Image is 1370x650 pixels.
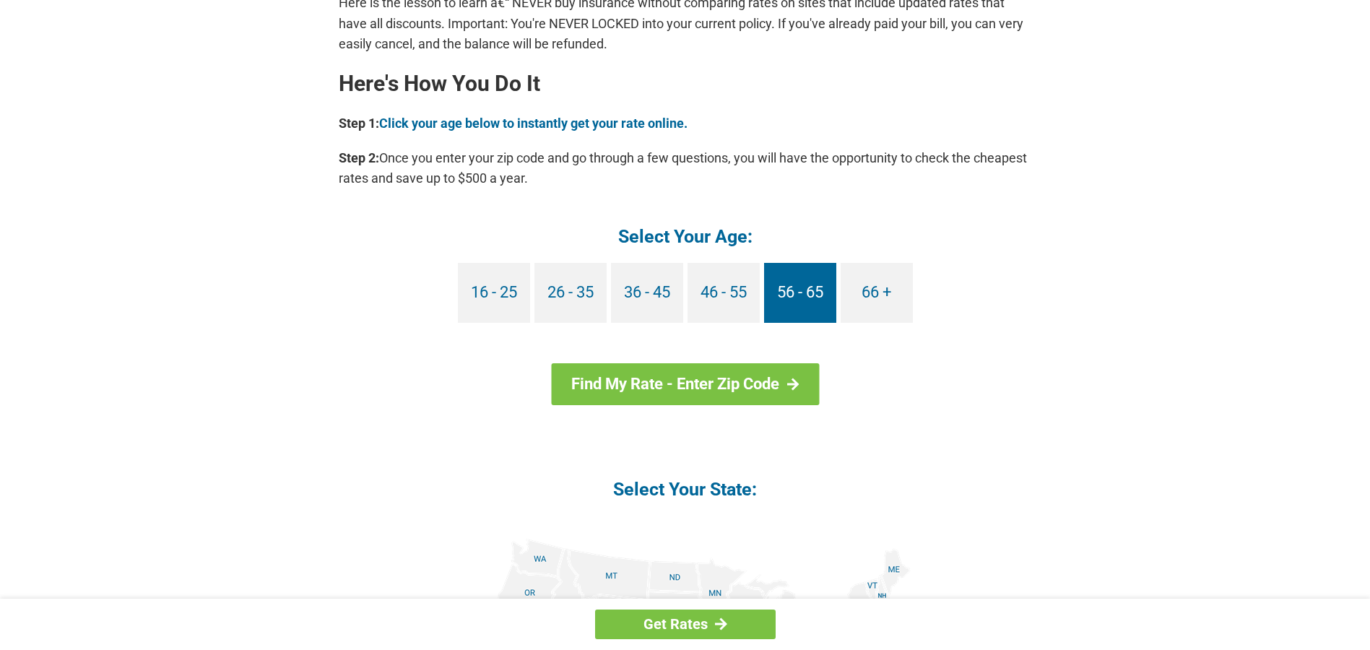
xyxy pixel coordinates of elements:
[534,263,607,323] a: 26 - 35
[458,263,530,323] a: 16 - 25
[841,263,913,323] a: 66 +
[339,116,379,131] b: Step 1:
[379,116,688,131] a: Click your age below to instantly get your rate online.
[339,477,1032,501] h4: Select Your State:
[339,148,1032,188] p: Once you enter your zip code and go through a few questions, you will have the opportunity to che...
[339,225,1032,248] h4: Select Your Age:
[595,610,776,639] a: Get Rates
[339,72,1032,95] h2: Here's How You Do It
[764,263,836,323] a: 56 - 65
[339,150,379,165] b: Step 2:
[688,263,760,323] a: 46 - 55
[551,363,819,405] a: Find My Rate - Enter Zip Code
[611,263,683,323] a: 36 - 45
